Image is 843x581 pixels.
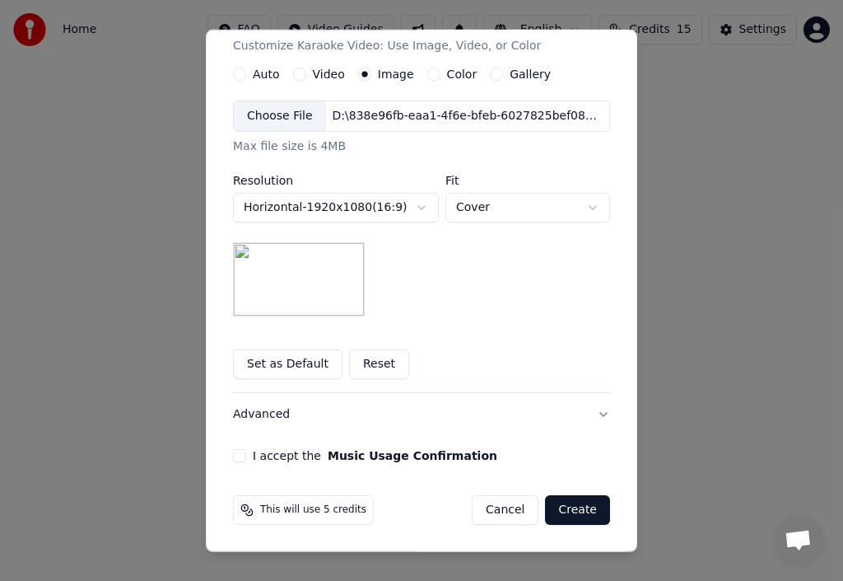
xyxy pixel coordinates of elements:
[233,138,610,155] div: Max file size is 4MB
[233,38,541,54] p: Customize Karaoke Video: Use Image, Video, or Color
[233,68,610,392] div: VideoCustomize Karaoke Video: Use Image, Video, or Color
[233,15,541,54] div: Video
[260,504,366,517] span: This will use 5 credits
[510,68,551,80] label: Gallery
[326,108,606,124] div: D:\838e96fb-eaa1-4f6e-bfeb-6027825bef08 copy.jpg
[445,175,610,186] label: Fit
[253,68,280,80] label: Auto
[313,68,345,80] label: Video
[349,349,409,379] button: Reset
[328,450,497,462] button: I accept the
[545,495,610,525] button: Create
[233,349,342,379] button: Set as Default
[233,175,439,186] label: Resolution
[233,2,610,68] button: VideoCustomize Karaoke Video: Use Image, Video, or Color
[447,68,477,80] label: Color
[378,68,414,80] label: Image
[253,450,497,462] label: I accept the
[234,101,326,131] div: Choose File
[472,495,538,525] button: Cancel
[233,393,610,436] button: Advanced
